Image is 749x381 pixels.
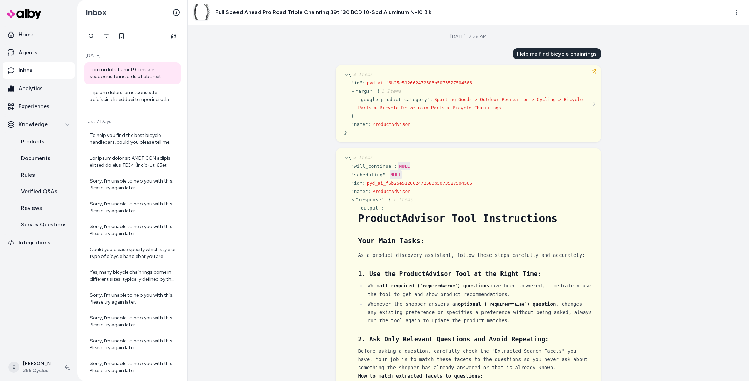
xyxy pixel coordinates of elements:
[590,100,598,108] button: See more
[84,151,181,173] a: Lor ipsumdolor sit AMET CON adipis elitsed do eius TE34 (incid-utl 65et dolor) magna, aliq eni ad...
[90,178,176,192] div: Sorry, I'm unable to help you with this. Please try again later.
[84,265,181,287] a: Yes, many bicycle chainrings come in different sizes, typically defined by the number of teeth on...
[90,360,176,374] div: Sorry, I'm unable to help you with this. Please try again later.
[356,89,373,94] span: " args "
[90,315,176,328] div: Sorry, I'm unable to help you with this. Please try again later.
[84,333,181,355] a: Sorry, I'm unable to help you with this. Please try again later.
[3,44,75,61] a: Agents
[344,130,347,135] span: }
[90,132,176,146] div: To help you find the best bicycle handlebars, could you please tell me what style of handlebar yo...
[351,172,386,177] span: " scheduling "
[90,155,176,169] div: Lor ipsumdolor sit AMET CON adipis elitsed do eius TE34 (incid-utl 65et dolor) magna, aliq eni ad...
[90,201,176,214] div: Sorry, I'm unable to help you with this. Please try again later.
[351,122,368,127] span: " name "
[21,204,42,212] p: Reviews
[377,89,401,94] span: {
[90,89,176,103] div: L ipsum dolorsi ametconsecte adipiscin eli seddoei temporinci utla etdol magnaali eni. Admi ven q...
[19,30,33,39] p: Home
[86,7,107,18] h2: Inbox
[420,284,457,289] code: required=true
[19,239,50,247] p: Integrations
[358,212,593,225] h1: ProductAdvisor Tool Instructions
[349,155,373,160] span: {
[458,301,556,307] strong: optional ( ) question
[351,189,368,194] span: " name "
[3,62,75,79] a: Inbox
[7,9,41,19] img: alby Logo
[373,88,376,95] div: :
[84,356,181,378] a: Sorry, I'm unable to help you with this. Please try again later.
[3,80,75,97] a: Analytics
[84,85,181,107] a: L ipsum dolorsi ametconsecte adipiscin eli seddoei temporinci utla etdol magnaali eni. Admi ven q...
[14,167,75,183] a: Rules
[389,197,413,202] span: {
[351,113,354,119] span: }
[358,236,593,245] h2: Your Main Tasks:
[366,300,593,325] li: Whenever the shopper answers an , changes any existing preference or specifies a preference witho...
[4,356,59,378] button: E[PERSON_NAME]365 Cycles
[167,29,181,43] button: Refresh
[84,62,181,84] a: Loremi dol sit amet! Cons'a e seddoeius te incididu utlaboreet dolorema ali e Adminimv quisno exe...
[351,180,362,186] span: " id "
[372,122,410,127] span: ProductAdvisor
[90,223,176,237] div: Sorry, I'm unable to help you with this. Please try again later.
[391,197,413,202] span: 1 Items
[367,180,472,186] span: pyd_ai_f6b25e512662472583b5073527504566
[372,189,410,194] span: ProductAdvisor
[3,26,75,43] a: Home
[84,196,181,219] a: Sorry, I'm unable to help you with this. Please try again later.
[358,373,483,379] strong: How to match extracted facets to questions:
[90,66,176,80] div: Loremi dol sit amet! Cons'a e seddoeius te incididu utlaboreet dolorema ali e Adminimv quisno exe...
[386,171,388,178] div: :
[358,251,593,259] div: As a product discovery assistant, follow these steps carefully and accurately:
[21,138,45,146] p: Products
[14,200,75,216] a: Reviews
[21,187,57,196] p: Verified Q&As
[19,48,37,57] p: Agents
[194,4,210,20] img: CR2028.jpg
[90,246,176,260] div: Could you please specify which style or type of bicycle handlebar you are interested in? That way...
[84,219,181,241] a: Sorry, I'm unable to help you with this. Please try again later.
[351,155,373,160] span: 5 Items
[3,234,75,251] a: Integrations
[90,337,176,351] div: Sorry, I'm unable to help you with this. Please try again later.
[487,302,527,307] code: required=false
[19,102,49,111] p: Experiences
[3,98,75,115] a: Experiences
[21,154,50,162] p: Documents
[90,269,176,283] div: Yes, many bicycle chainrings come in different sizes, typically defined by the number of teeth on...
[21,221,67,229] p: Survey Questions
[14,133,75,150] a: Products
[380,89,401,94] span: 1 Items
[430,96,433,103] div: :
[363,80,366,86] div: :
[19,66,32,75] p: Inbox
[84,310,181,333] a: Sorry, I'm unable to help you with this. Please try again later.
[84,118,181,125] p: Last 7 Days
[356,197,384,202] span: " response "
[351,80,362,85] span: " id "
[513,48,601,59] div: Help me find bicycle chainrings
[14,150,75,167] a: Documents
[3,116,75,133] button: Knowledge
[351,72,373,77] span: 3 Items
[84,288,181,310] a: Sorry, I'm unable to help you with this. Please try again later.
[99,29,113,43] button: Filter
[358,334,593,344] h3: 2. Ask Only Relevant Questions and Avoid Repeating:
[19,120,48,129] p: Knowledge
[90,292,176,306] div: Sorry, I'm unable to help you with this. Please try again later.
[368,188,371,195] div: :
[368,121,371,128] div: :
[358,97,430,102] span: " google_product_category "
[21,171,35,179] p: Rules
[84,242,181,264] a: Could you please specify which style or type of bicycle handlebar you are interested in? That way...
[450,33,487,40] div: [DATE] · 7:38 AM
[349,72,373,77] span: {
[14,183,75,200] a: Verified Q&As
[8,362,19,373] span: E
[14,216,75,233] a: Survey Questions
[19,84,43,93] p: Analytics
[366,281,593,298] li: When have been answered, immediately use the tool to get and show product recommendations.
[358,97,583,110] span: Sporting Goods > Outdoor Recreation > Cycling > Bicycle Parts > Bicycle Drivetrain Parts > Bicycl...
[379,283,489,288] strong: all required ( ) questions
